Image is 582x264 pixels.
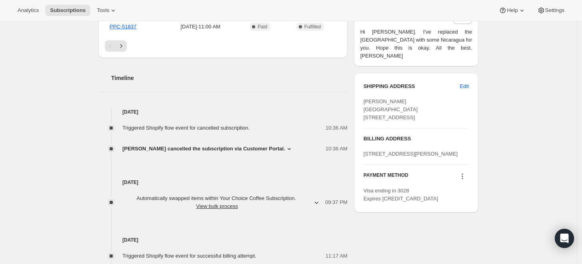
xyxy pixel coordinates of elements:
div: Open Intercom Messenger [555,229,574,248]
a: PPC-51837 [110,24,136,30]
span: Fulfilled [304,24,321,30]
h4: [DATE] [98,178,348,186]
span: Tools [97,7,109,14]
h2: Timeline [111,74,348,82]
span: Analytics [18,7,39,14]
span: Triggered Shopify flow event for cancelled subscription. [122,125,250,131]
span: Hi [PERSON_NAME]. I've replaced the [GEOGRAPHIC_DATA] with some Nicaragua for you. Hope this is o... [360,28,472,60]
span: Help [507,7,518,14]
h3: BILLING ADDRESS [364,135,469,143]
span: Paid [258,24,267,30]
span: Visa ending in 3028 Expires [CREDIT_CARD_DATA] [364,188,438,202]
button: Next [116,40,127,52]
button: Automatically swapped items within Your Choice Coffee Subscription. View bulk process [118,192,325,213]
button: Edit [455,80,474,93]
span: Automatically swapped items within Your Choice Coffee Subscription . [122,194,312,210]
span: 10:36 AM [326,145,348,153]
h3: SHIPPING ADDRESS [364,82,460,90]
span: [STREET_ADDRESS][PERSON_NAME] [364,151,458,157]
button: Help [494,5,530,16]
h4: [DATE] [98,236,348,244]
span: Edit [460,82,469,90]
button: Subscriptions [45,5,90,16]
span: [PERSON_NAME] cancelled the subscription via Customer Portal. [122,145,285,153]
span: Settings [545,7,564,14]
span: 10:36 AM [326,124,348,132]
button: [PERSON_NAME] cancelled the subscription via Customer Portal. [122,145,293,153]
span: Triggered Shopify flow event for successful billing attempt. [122,253,256,259]
span: [DATE] · 11:00 AM [165,23,236,31]
h4: [DATE] [98,108,348,116]
span: 11:17 AM [326,252,348,260]
button: Tools [92,5,122,16]
span: [PERSON_NAME] [GEOGRAPHIC_DATA] [STREET_ADDRESS] [364,98,418,120]
h3: PAYMENT METHOD [364,172,408,183]
button: Analytics [13,5,44,16]
span: Subscriptions [50,7,86,14]
button: View bulk process [196,203,238,209]
span: 09:37 PM [325,198,348,206]
nav: Pagination [105,40,341,52]
button: Settings [532,5,569,16]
